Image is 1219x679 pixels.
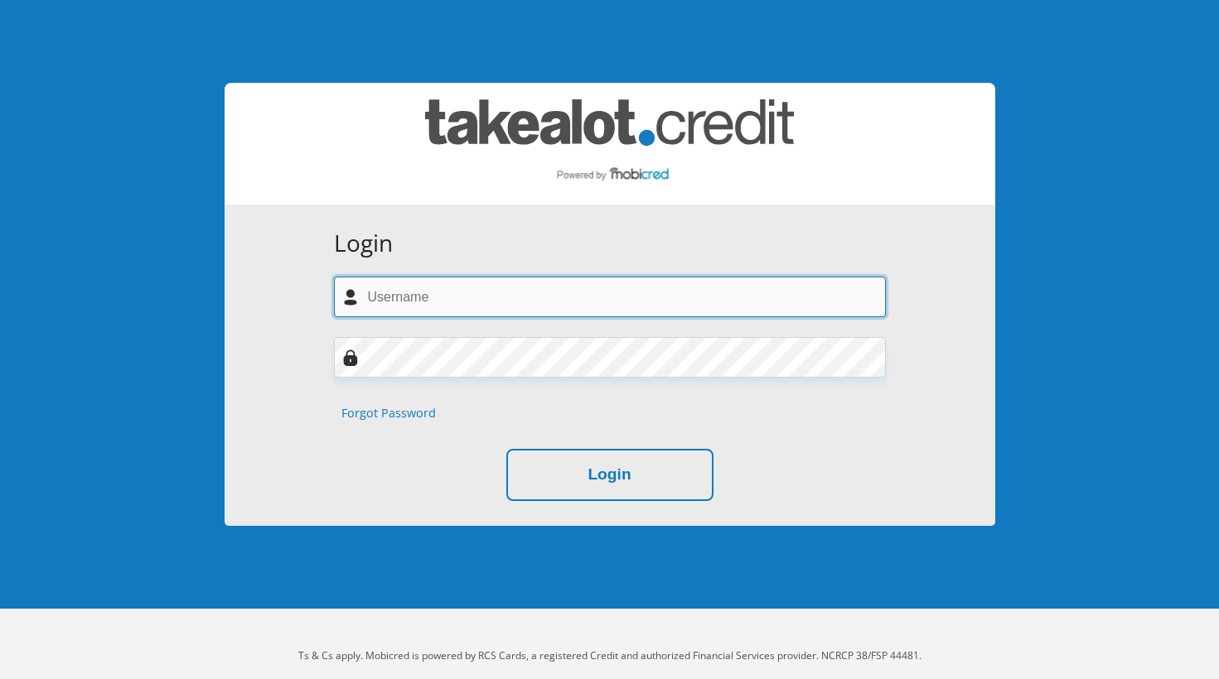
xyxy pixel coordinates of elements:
[506,449,714,501] button: Login
[334,277,886,317] input: Username
[425,99,794,188] img: takealot_credit logo
[341,404,436,422] a: Forgot Password
[150,648,1070,663] p: Ts & Cs apply. Mobicred is powered by RCS Cards, a registered Credit and authorized Financial Ser...
[342,349,359,366] img: Image
[334,229,886,258] h3: Login
[342,289,359,306] img: user-icon image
